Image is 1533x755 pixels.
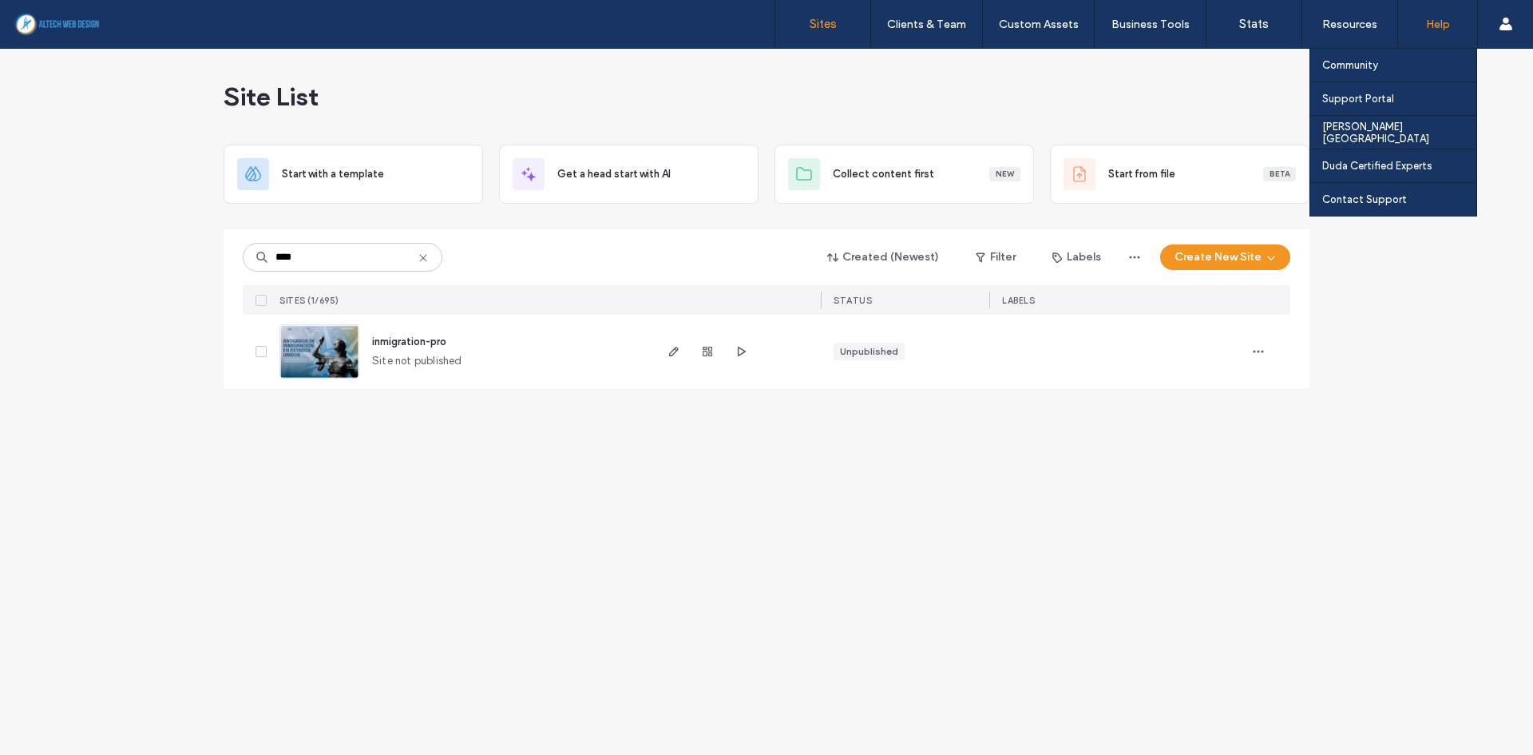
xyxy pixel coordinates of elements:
[1322,18,1377,31] label: Resources
[279,295,339,306] span: SITES (1/695)
[1263,167,1296,181] div: Beta
[282,166,384,182] span: Start with a template
[557,166,671,182] span: Get a head start with AI
[810,17,837,31] label: Sites
[1322,193,1407,205] label: Contact Support
[1050,145,1309,204] div: Start from fileBeta
[887,18,966,31] label: Clients & Team
[372,336,446,348] a: inmigration-pro
[814,244,953,270] button: Created (Newest)
[224,81,319,113] span: Site List
[960,244,1032,270] button: Filter
[774,145,1034,204] div: Collect content firstNew
[1322,160,1432,172] label: Duda Certified Experts
[1322,59,1378,71] label: Community
[1322,93,1394,105] label: Support Portal
[834,295,872,306] span: STATUS
[224,145,483,204] div: Start with a template
[1160,244,1290,270] button: Create New Site
[1111,18,1190,31] label: Business Tools
[999,18,1079,31] label: Custom Assets
[1108,166,1175,182] span: Start from file
[1038,244,1115,270] button: Labels
[1239,17,1269,31] label: Stats
[1002,295,1035,306] span: LABELS
[1426,18,1450,31] label: Help
[372,353,462,369] span: Site not published
[989,167,1020,181] div: New
[833,166,934,182] span: Collect content first
[36,11,69,26] span: Help
[1322,116,1476,149] a: [PERSON_NAME][GEOGRAPHIC_DATA]
[499,145,759,204] div: Get a head start with AI
[1322,121,1476,145] label: [PERSON_NAME][GEOGRAPHIC_DATA]
[840,344,898,359] div: Unpublished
